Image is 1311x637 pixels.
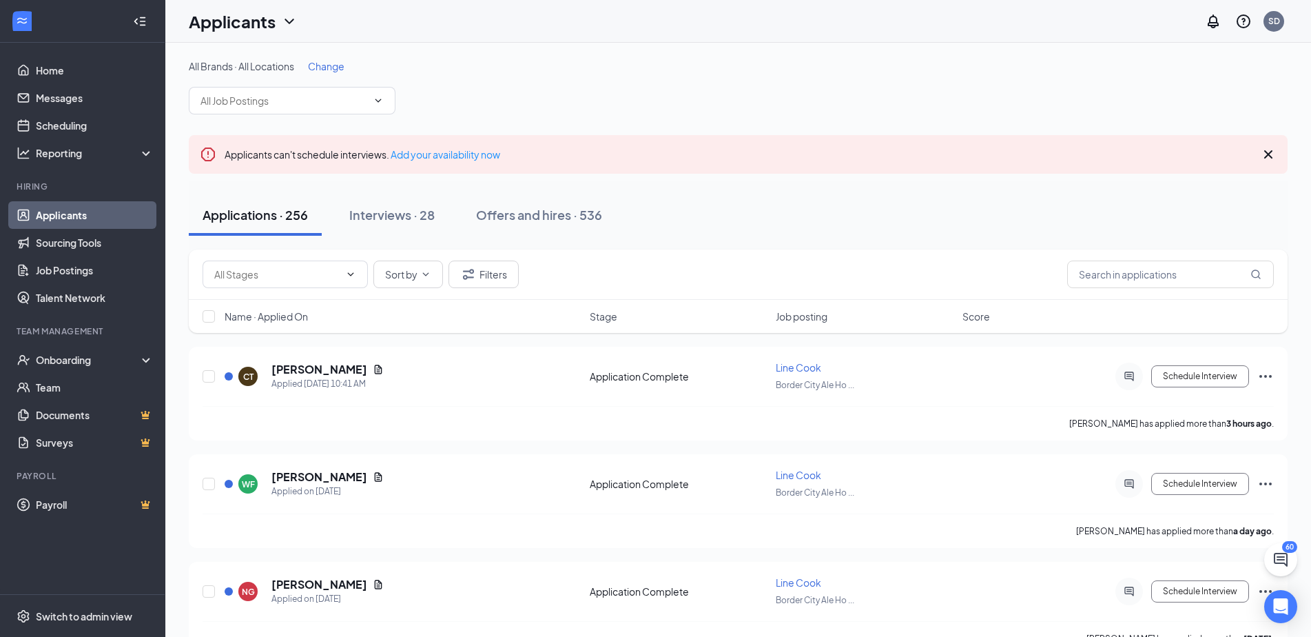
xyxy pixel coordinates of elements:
[36,84,154,112] a: Messages
[590,585,768,598] div: Application Complete
[17,181,151,192] div: Hiring
[214,267,340,282] input: All Stages
[1121,586,1137,597] svg: ActiveChat
[1257,368,1274,385] svg: Ellipses
[345,269,356,280] svg: ChevronDown
[189,10,276,33] h1: Applicants
[476,206,602,223] div: Offers and hires · 536
[36,429,154,456] a: SurveysCrown
[776,595,854,605] span: Border City Ale Ho ...
[776,576,821,589] span: Line Cook
[271,362,367,377] h5: [PERSON_NAME]
[373,95,384,106] svg: ChevronDown
[36,57,154,84] a: Home
[420,269,431,280] svg: ChevronDown
[271,577,367,592] h5: [PERSON_NAME]
[1235,13,1252,30] svg: QuestionInfo
[349,206,435,223] div: Interviews · 28
[36,112,154,139] a: Scheduling
[243,371,254,383] div: CT
[373,472,384,483] svg: Document
[590,310,617,323] span: Stage
[1268,15,1280,27] div: SD
[225,310,308,323] span: Name · Applied On
[776,310,827,323] span: Job posting
[36,401,154,429] a: DocumentsCrown
[776,487,854,498] span: Border City Ale Ho ...
[36,609,132,623] div: Switch to admin view
[271,377,384,391] div: Applied [DATE] 10:41 AM
[242,478,255,490] div: WF
[17,609,30,623] svg: Settings
[373,261,443,288] button: Sort byChevronDown
[1076,525,1274,537] p: [PERSON_NAME] has applied more than .
[373,579,384,590] svg: Document
[17,353,30,367] svg: UserCheck
[271,469,367,485] h5: [PERSON_NAME]
[133,14,147,28] svg: Collapse
[36,353,142,367] div: Onboarding
[36,284,154,312] a: Talent Network
[271,592,384,606] div: Applied on [DATE]
[776,361,821,374] span: Line Cook
[391,148,500,161] a: Add your availability now
[1264,590,1297,623] div: Open Intercom Messenger
[1121,371,1137,382] svg: ActiveChat
[590,370,768,383] div: Application Complete
[17,146,30,160] svg: Analysis
[1151,580,1249,603] button: Schedule Interview
[1151,365,1249,387] button: Schedule Interview
[1121,478,1137,489] svg: ActiveChat
[36,146,154,160] div: Reporting
[242,586,255,598] div: NG
[1257,476,1274,492] svg: Ellipses
[1205,13,1221,30] svg: Notifications
[776,380,854,390] span: Border City Ale Ho ...
[962,310,990,323] span: Score
[281,13,298,30] svg: ChevronDown
[1282,541,1297,553] div: 60
[373,364,384,375] svg: Document
[36,491,154,518] a: PayrollCrown
[200,93,367,108] input: All Job Postings
[36,229,154,256] a: Sourcing Tools
[1151,473,1249,495] button: Schedule Interview
[271,485,384,498] div: Applied on [DATE]
[776,469,821,481] span: Line Cook
[460,266,477,283] svg: Filter
[17,470,151,482] div: Payroll
[17,325,151,337] div: Team Management
[308,60,344,72] span: Change
[225,148,500,161] span: Applicants can't schedule interviews.
[36,374,154,401] a: Team
[385,270,417,279] span: Sort by
[36,201,154,229] a: Applicants
[203,206,308,223] div: Applications · 256
[1250,269,1261,280] svg: MagnifyingGlass
[590,477,768,491] div: Application Complete
[1067,261,1274,288] input: Search in applications
[1264,543,1297,576] button: ChatActive
[189,60,294,72] span: All Brands · All Locations
[1260,146,1277,163] svg: Cross
[1226,418,1272,429] b: 3 hours ago
[15,14,29,28] svg: WorkstreamLogo
[200,146,216,163] svg: Error
[1069,418,1274,429] p: [PERSON_NAME] has applied more than .
[1233,526,1272,536] b: a day ago
[1272,552,1289,568] svg: ChatActive
[36,256,154,284] a: Job Postings
[448,261,519,288] button: Filter Filters
[1257,583,1274,600] svg: Ellipses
